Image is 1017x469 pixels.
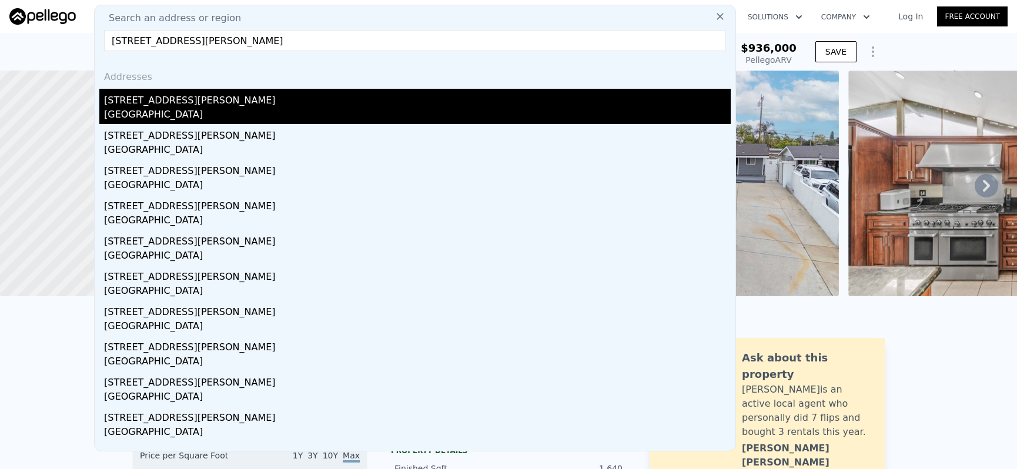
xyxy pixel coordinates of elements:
div: [STREET_ADDRESS][PERSON_NAME] [104,124,731,143]
div: [STREET_ADDRESS][PERSON_NAME] [104,336,731,354]
span: $936,000 [741,42,797,54]
div: [STREET_ADDRESS][PERSON_NAME] [104,406,731,425]
div: [GEOGRAPHIC_DATA] [104,108,731,124]
button: Show Options [861,40,885,63]
div: [GEOGRAPHIC_DATA] [104,284,731,300]
span: Max [343,451,360,463]
div: [GEOGRAPHIC_DATA] [104,249,731,265]
div: [STREET_ADDRESS][PERSON_NAME] [104,89,731,108]
div: [GEOGRAPHIC_DATA] [104,213,731,230]
div: Ask about this property [742,350,873,383]
div: [GEOGRAPHIC_DATA] [104,319,731,336]
div: [STREET_ADDRESS][PERSON_NAME] [104,195,731,213]
div: [PERSON_NAME]is an active local agent who personally did 7 flips and bought 3 rentals this year. [742,383,873,439]
a: Log In [884,11,937,22]
span: 1Y [293,451,303,460]
div: [GEOGRAPHIC_DATA] [104,143,731,159]
div: [GEOGRAPHIC_DATA] [104,390,731,406]
div: [GEOGRAPHIC_DATA] [104,425,731,441]
button: Company [812,6,879,28]
div: [STREET_ADDRESS][PERSON_NAME] [104,230,731,249]
div: [STREET_ADDRESS][PERSON_NAME] [104,265,731,284]
div: [STREET_ADDRESS][PERSON_NAME] [104,300,731,319]
div: [GEOGRAPHIC_DATA] [104,178,731,195]
button: Solutions [738,6,812,28]
span: Search an address or region [99,11,241,25]
button: SAVE [815,41,857,62]
input: Enter an address, city, region, neighborhood or zip code [104,30,726,51]
div: Price per Square Foot [140,450,250,468]
div: Addresses [99,61,731,89]
a: Free Account [937,6,1008,26]
img: Pellego [9,8,76,25]
div: [STREET_ADDRESS][PERSON_NAME] [104,371,731,390]
span: 10Y [323,451,338,460]
div: [GEOGRAPHIC_DATA] [104,354,731,371]
span: 3Y [307,451,317,460]
div: Pellego ARV [741,54,797,66]
div: [STREET_ADDRESS][PERSON_NAME] [104,159,731,178]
